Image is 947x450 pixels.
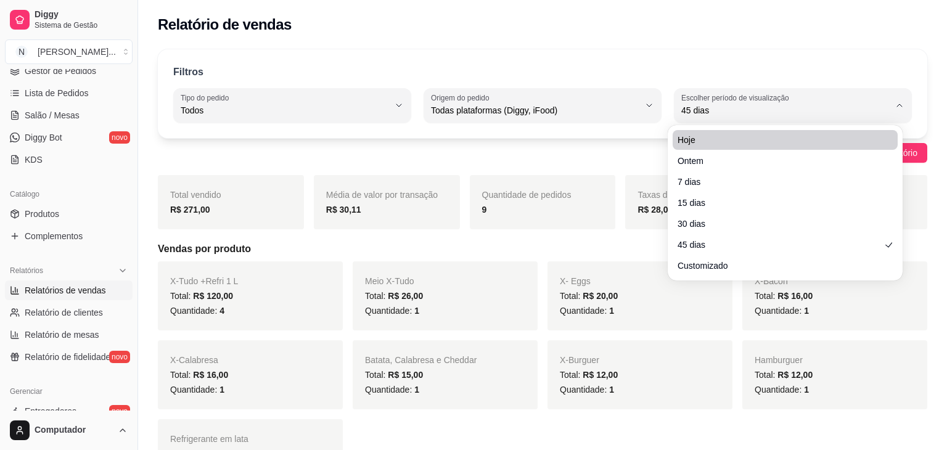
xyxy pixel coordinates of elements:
span: Complementos [25,230,83,242]
span: Quantidade: [755,306,809,316]
span: Lista de Pedidos [25,87,89,99]
span: Quantidade: [560,385,614,395]
label: Tipo do pedido [181,92,233,103]
span: Quantidade: [755,385,809,395]
span: Todos [181,104,389,117]
span: R$ 20,00 [583,291,618,301]
span: R$ 12,00 [583,370,618,380]
strong: R$ 28,00 [637,205,673,215]
span: 1 [804,306,809,316]
span: X- Eggs [560,276,591,286]
span: Relatório de fidelidade [25,351,110,363]
span: KDS [25,153,43,166]
span: 1 [609,306,614,316]
label: Escolher período de visualização [681,92,793,103]
span: Total: [170,291,233,301]
span: Quantidade: [170,306,224,316]
span: Hamburguer [755,355,803,365]
span: Hoje [678,134,880,146]
p: Filtros [173,65,203,80]
span: R$ 15,00 [388,370,423,380]
span: Relatórios de vendas [25,284,106,297]
span: Total: [170,370,228,380]
span: 45 dias [678,239,880,251]
span: Média de valor por transação [326,190,438,200]
span: Relatórios [10,266,43,276]
span: 1 [219,385,224,395]
span: 45 dias [681,104,890,117]
span: Total: [365,370,423,380]
span: Quantidade: [560,306,614,316]
span: 4 [219,306,224,316]
span: Relatório de mesas [25,329,99,341]
span: Ontem [678,155,880,167]
div: Gerenciar [5,382,133,401]
span: X-Calabresa [170,355,218,365]
span: Sistema de Gestão [35,20,128,30]
span: 1 [804,385,809,395]
span: Total: [755,291,813,301]
span: Relatório de clientes [25,306,103,319]
span: X-Burguer [560,355,599,365]
span: Diggy Bot [25,131,62,144]
span: Quantidade: [170,385,224,395]
span: Refrigerante em lata [170,434,248,444]
div: [PERSON_NAME] ... [38,46,116,58]
div: Catálogo [5,184,133,204]
span: Total: [560,370,618,380]
h5: Vendas por produto [158,242,927,256]
span: R$ 16,00 [193,370,228,380]
span: R$ 26,00 [388,291,423,301]
span: 1 [609,385,614,395]
span: Produtos [25,208,59,220]
strong: R$ 271,00 [170,205,210,215]
span: Customizado [678,260,880,272]
span: Total: [560,291,618,301]
span: Quantidade: [365,306,419,316]
span: Total: [365,291,423,301]
span: Total vendido [170,190,221,200]
label: Origem do pedido [431,92,493,103]
strong: R$ 30,11 [326,205,361,215]
span: Entregadores [25,405,76,417]
span: 1 [414,385,419,395]
span: 7 dias [678,176,880,188]
span: X-Tudo +Refri 1 L [170,276,238,286]
span: Meio X-Tudo [365,276,414,286]
button: Select a team [5,39,133,64]
span: Todas plataformas (Diggy, iFood) [431,104,639,117]
strong: 9 [482,205,487,215]
span: Quantidade: [365,385,419,395]
span: 15 dias [678,197,880,209]
span: Computador [35,425,113,436]
span: 1 [414,306,419,316]
span: Taxas de entrega [637,190,703,200]
span: Batata, Calabresa e Cheddar [365,355,477,365]
span: Quantidade de pedidos [482,190,572,200]
span: Gestor de Pedidos [25,65,96,77]
h2: Relatório de vendas [158,15,292,35]
span: 30 dias [678,218,880,230]
span: Diggy [35,9,128,20]
span: X-Bacon [755,276,788,286]
span: R$ 120,00 [193,291,233,301]
span: N [15,46,28,58]
span: R$ 12,00 [777,370,813,380]
span: Salão / Mesas [25,109,80,121]
span: R$ 16,00 [777,291,813,301]
span: Total: [755,370,813,380]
